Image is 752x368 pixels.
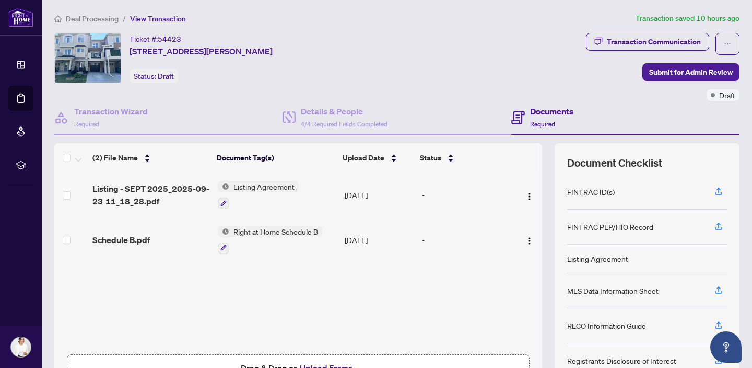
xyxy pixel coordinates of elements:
span: 54423 [158,34,181,44]
button: Submit for Admin Review [642,63,739,81]
div: Status: [130,69,178,83]
span: Schedule B.pdf [92,234,150,246]
div: - [422,189,510,201]
article: Transaction saved 10 hours ago [636,13,739,25]
h4: Details & People [301,105,387,118]
div: Ticket #: [130,33,181,45]
span: Submit for Admin Review [649,64,733,80]
th: Document Tag(s) [213,143,338,172]
button: Status IconRight at Home Schedule B [218,226,322,254]
span: Draft [158,72,174,81]
td: [DATE] [340,217,418,262]
div: Registrants Disclosure of Interest [567,355,676,366]
div: Listing Agreement [567,253,628,264]
span: Right at Home Schedule B [229,226,322,237]
img: Status Icon [218,226,229,237]
span: ellipsis [724,40,731,48]
span: Required [530,120,555,128]
span: View Transaction [130,14,186,24]
span: home [54,15,62,22]
img: Status Icon [218,181,229,192]
span: Upload Date [343,152,384,164]
div: MLS Data Information Sheet [567,285,659,296]
span: [STREET_ADDRESS][PERSON_NAME] [130,45,273,57]
div: FINTRAC PEP/HIO Record [567,221,653,233]
li: / [123,13,126,25]
span: Listing - SEPT 2025_2025-09-23 11_18_28.pdf [92,182,209,208]
button: Status IconListing Agreement [218,181,299,209]
img: Logo [525,192,534,201]
th: Upload Date [338,143,415,172]
span: Required [74,120,99,128]
span: Status [420,152,441,164]
span: Deal Processing [66,14,119,24]
button: Logo [521,232,538,248]
h4: Transaction Wizard [74,105,148,118]
img: Logo [525,237,534,245]
td: [DATE] [340,172,418,217]
img: Profile Icon [11,337,31,357]
th: (2) File Name [88,143,213,172]
img: logo [8,8,33,27]
span: 4/4 Required Fields Completed [301,120,387,128]
div: - [422,234,510,246]
div: Transaction Communication [607,33,701,50]
span: (2) File Name [92,152,138,164]
span: Document Checklist [567,156,662,170]
img: IMG-E12391432_1.jpg [55,33,121,83]
th: Status [416,143,512,172]
div: FINTRAC ID(s) [567,186,615,198]
div: RECO Information Guide [567,320,646,331]
h4: Documents [530,105,573,118]
span: Listing Agreement [229,181,299,192]
span: Draft [719,89,735,101]
button: Transaction Communication [586,33,709,51]
button: Open asap [710,331,742,363]
button: Logo [521,187,538,203]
